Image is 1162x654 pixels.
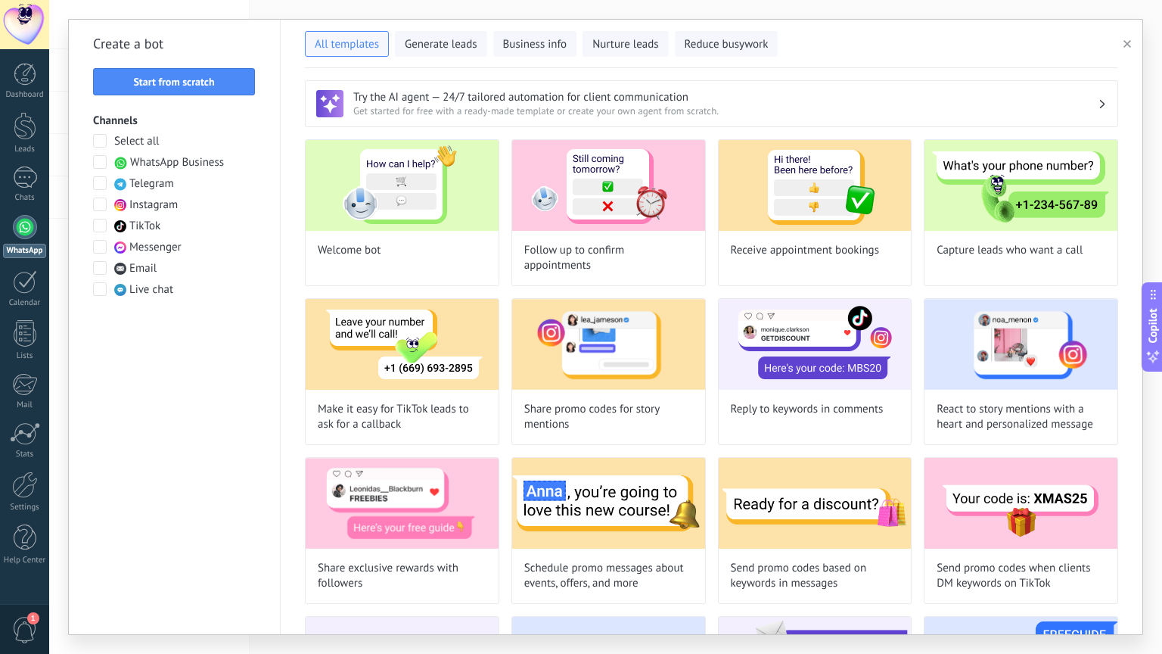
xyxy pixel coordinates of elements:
[937,561,1105,591] span: Send promo codes when clients DM keywords on TikTok
[27,612,39,624] span: 1
[719,299,912,390] img: Reply to keywords in comments
[129,261,157,276] span: Email
[353,90,1098,104] h3: Try the AI agent — 24/7 tailored automation for client communication
[3,450,47,459] div: Stats
[512,299,705,390] img: Share promo codes for story mentions
[3,556,47,565] div: Help Center
[129,282,173,297] span: Live chat
[3,90,47,100] div: Dashboard
[130,155,224,170] span: WhatsApp Business
[685,37,769,52] span: Reduce busywork
[731,402,884,417] span: Reply to keywords in comments
[305,31,389,57] button: All templates
[129,240,182,255] span: Messenger
[93,32,256,56] h2: Create a bot
[129,219,160,234] span: TikTok
[315,37,379,52] span: All templates
[524,561,693,591] span: Schedule promo messages about events, offers, and more
[592,37,658,52] span: Nurture leads
[937,402,1105,432] span: React to story mentions with a heart and personalized message
[1145,309,1160,344] span: Copilot
[493,31,577,57] button: Business info
[503,37,567,52] span: Business info
[93,68,255,95] button: Start from scratch
[524,402,693,432] span: Share promo codes for story mentions
[3,244,46,258] div: WhatsApp
[133,76,214,87] span: Start from scratch
[3,145,47,154] div: Leads
[937,243,1083,258] span: Capture leads who want a call
[353,104,1098,117] span: Get started for free with a ready-made template or create your own agent from scratch.
[512,458,705,549] img: Schedule promo messages about events, offers, and more
[114,134,159,149] span: Select all
[675,31,778,57] button: Reduce busywork
[405,37,477,52] span: Generate leads
[924,140,1117,231] img: Capture leads who want a call
[719,458,912,549] img: Send promo codes based on keywords in messages
[924,299,1117,390] img: React to story mentions with a heart and personalized message
[924,458,1117,549] img: Send promo codes when clients DM keywords on TikTok
[3,503,47,512] div: Settings
[129,176,174,192] span: Telegram
[3,400,47,410] div: Mail
[719,140,912,231] img: Receive appointment bookings
[3,351,47,361] div: Lists
[306,299,499,390] img: Make it easy for TikTok leads to ask for a callback
[524,243,693,273] span: Follow up to confirm appointments
[129,198,178,213] span: Instagram
[583,31,668,57] button: Nurture leads
[306,458,499,549] img: Share exclusive rewards with followers
[318,402,486,432] span: Make it easy for TikTok leads to ask for a callback
[318,243,381,258] span: Welcome bot
[3,298,47,308] div: Calendar
[731,243,880,258] span: Receive appointment bookings
[318,561,486,591] span: Share exclusive rewards with followers
[731,561,899,591] span: Send promo codes based on keywords in messages
[3,193,47,203] div: Chats
[93,114,256,128] h3: Channels
[395,31,487,57] button: Generate leads
[512,140,705,231] img: Follow up to confirm appointments
[306,140,499,231] img: Welcome bot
